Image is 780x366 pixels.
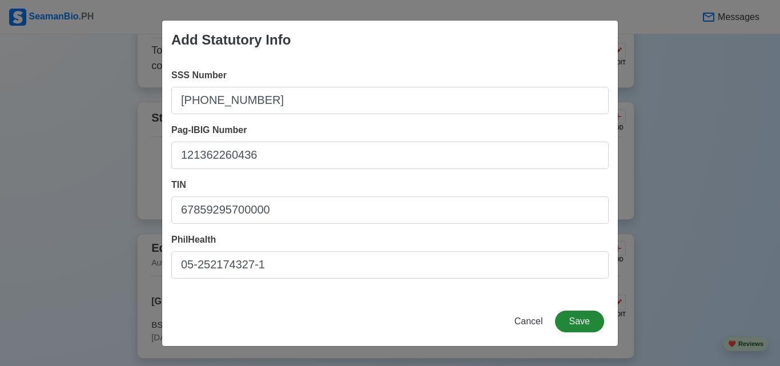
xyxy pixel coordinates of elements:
[171,70,227,80] span: SSS Number
[171,125,247,135] span: Pag-IBIG Number
[171,251,609,279] input: Your PhilHealth Number
[171,180,186,190] span: TIN
[514,316,543,326] span: Cancel
[171,87,609,114] input: Your SSS Number
[171,235,216,244] span: PhilHealth
[171,30,291,50] div: Add Statutory Info
[171,196,609,224] input: Your TIN
[507,311,550,332] button: Cancel
[555,311,604,332] button: Save
[171,142,609,169] input: Your Pag-IBIG Number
